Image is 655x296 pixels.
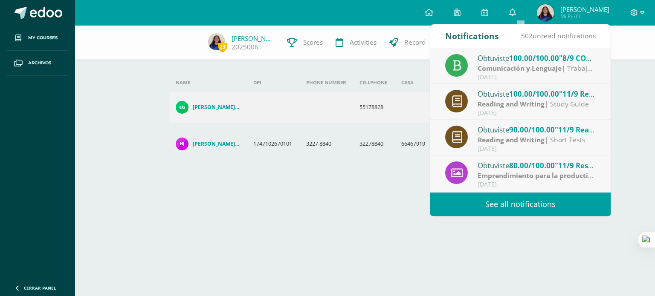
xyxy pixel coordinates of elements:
img: 02fc95f1cea7a14427fa6a2cfa2f001c.png [537,4,554,21]
a: [PERSON_NAME] [PERSON_NAME] Trinidad [176,101,240,114]
span: Activities [350,38,377,47]
a: Record [383,26,432,60]
strong: Emprendimiento para la productividad [478,171,606,180]
span: Archivos [28,60,51,66]
div: [DATE] [478,181,596,188]
img: 5e2a02257ca037ed40bb5f213c4990c8.png [176,138,188,150]
a: [PERSON_NAME] [PERSON_NAME] [176,138,240,150]
strong: Reading and Writing [478,99,545,109]
th: Casa [394,73,432,92]
div: | Trabajo en clase [478,63,596,73]
span: 90.00/100.00 [509,125,555,135]
span: 80.00/100.00 [509,161,555,170]
div: Notifications [445,24,499,48]
strong: Reading and Writing [478,135,545,144]
td: 32278840 [353,123,394,165]
td: 55178828 [353,92,394,123]
div: [DATE] [478,145,596,152]
span: 100.00/100.00 [509,53,559,63]
span: 502 [521,31,533,40]
div: | Study Guide [478,99,596,109]
span: Cerrar panel [24,285,56,291]
strong: Comunicación y Lenguaje [478,63,562,73]
span: My courses [28,34,58,41]
td: 66467919 [394,123,432,165]
a: See all notifications [430,193,611,216]
h4: [PERSON_NAME] [PERSON_NAME] Trinidad [193,104,240,111]
a: 2025006 [232,43,258,52]
span: Scores [303,38,323,47]
a: Scores [281,26,329,60]
h4: [PERSON_NAME] [PERSON_NAME] [193,141,240,147]
div: [DATE] [478,74,596,81]
img: 640c8578897c69a860d57c0eba8c2a42.png [176,101,188,114]
th: Name [169,73,247,92]
img: 02fc95f1cea7a14427fa6a2cfa2f001c.png [208,33,225,50]
th: Cellphone [353,73,394,92]
span: 23 [218,41,227,52]
a: [PERSON_NAME] [232,34,274,43]
th: DPI [246,73,299,92]
td: 3227 8840 [299,123,353,165]
span: unread notifications [521,31,596,40]
a: Archivos [7,51,68,76]
div: Obtuviste en [478,160,596,171]
div: | Zona [478,171,596,181]
a: Activities [329,26,383,60]
span: [PERSON_NAME] [560,5,609,14]
span: Mi Perfil [560,13,609,20]
span: Record [404,38,426,47]
td: 1747102670101 [246,123,299,165]
div: Obtuviste en [478,88,596,99]
a: My courses [7,26,68,51]
span: 100.00/100.00 [509,89,559,99]
div: | Short Tests [478,135,596,145]
div: Obtuviste en [478,52,596,63]
div: [DATE] [478,109,596,117]
th: Phone number [299,73,353,92]
div: Obtuviste en [478,124,596,135]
